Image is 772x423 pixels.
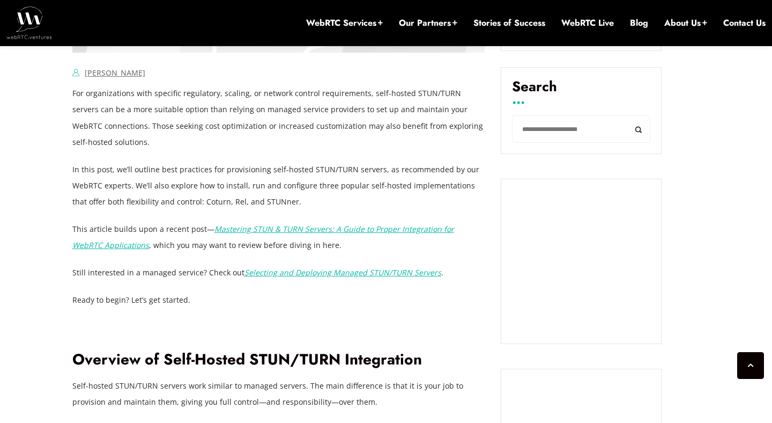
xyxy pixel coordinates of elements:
a: Selecting and Deploying Managed STUN/TURN Servers [244,267,441,278]
iframe: Embedded CTA [512,190,650,333]
p: Still interested in a managed service? Check out . [72,265,485,281]
a: Our Partners [399,17,457,29]
button: Search [626,115,650,143]
p: Self-hosted STUN/TURN servers work similar to managed servers. The main difference is that it is ... [72,378,485,410]
a: WebRTC Live [561,17,614,29]
a: Stories of Success [473,17,545,29]
img: WebRTC.ventures [6,6,52,39]
p: In this post, we’ll outline best practices for provisioning self-hosted STUN/TURN servers, as rec... [72,162,485,210]
a: WebRTC Services [306,17,383,29]
a: Contact Us [723,17,766,29]
a: Blog [630,17,648,29]
a: [PERSON_NAME] [85,68,145,78]
p: For organizations with specific regulatory, scaling, or network control requirements, self-hosted... [72,85,485,150]
label: Search [512,78,650,103]
p: Ready to begin? Let’s get started. [72,292,485,308]
a: About Us [664,17,707,29]
h2: Overview of Self-Hosted STUN/TURN Integration [72,351,485,369]
a: Mastering STUN & TURN Servers: A Guide to Proper Integration for WebRTC Applications [72,224,454,250]
p: This article builds upon a recent post— , which you may want to review before diving in here. [72,221,485,253]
